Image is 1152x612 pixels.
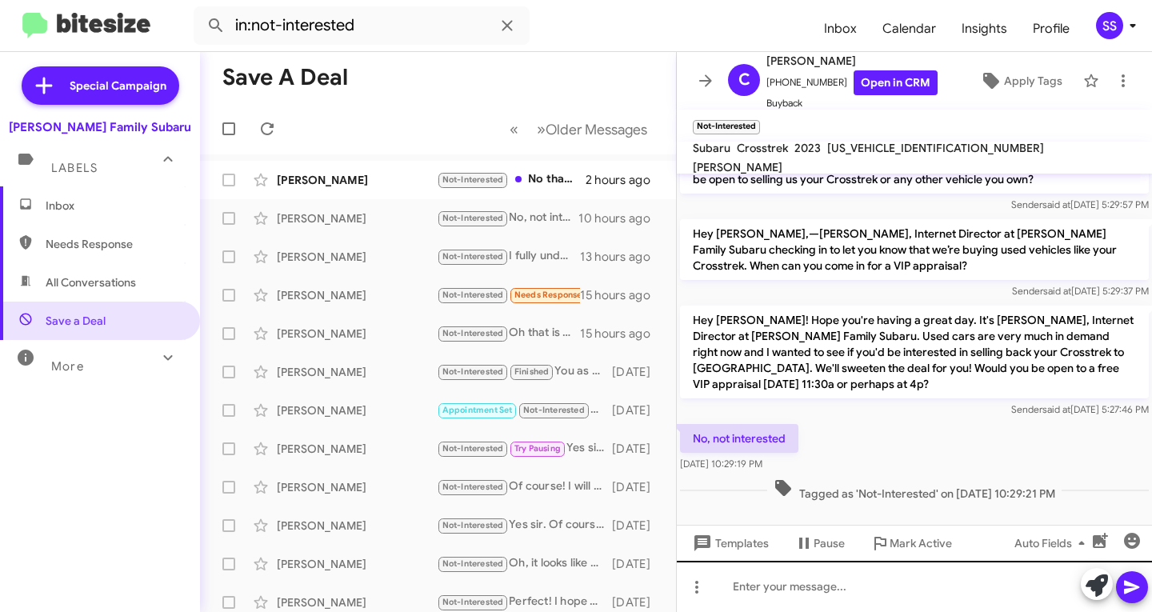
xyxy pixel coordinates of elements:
[580,249,663,265] div: 13 hours ago
[612,518,663,534] div: [DATE]
[680,306,1149,398] p: Hey [PERSON_NAME]! Hope you're having a great day. It's [PERSON_NAME], Internet Director at [PERS...
[1014,529,1091,558] span: Auto Fields
[578,210,663,226] div: 10 hours ago
[437,516,612,534] div: Yes sir. Of course! I hope you have a great rest of your day!
[442,328,504,338] span: Not-Interested
[22,66,179,105] a: Special Campaign
[811,6,870,52] a: Inbox
[442,213,504,223] span: Not-Interested
[612,594,663,610] div: [DATE]
[194,6,530,45] input: Search
[827,141,1044,155] span: [US_VEHICLE_IDENTIFICATION_NUMBER]
[766,95,938,111] span: Buyback
[222,65,348,90] h1: Save a Deal
[442,520,504,530] span: Not-Interested
[442,290,504,300] span: Not-Interested
[277,172,437,188] div: [PERSON_NAME]
[46,313,106,329] span: Save a Deal
[693,120,760,134] small: Not-Interested
[277,326,437,342] div: [PERSON_NAME]
[514,366,550,377] span: Finished
[870,6,949,52] span: Calendar
[46,236,182,252] span: Needs Response
[1011,198,1149,210] span: Sender [DATE] 5:29:57 PM
[442,482,504,492] span: Not-Interested
[437,439,612,458] div: Yes sir. Have you already purchased the other one? Or are you still interested in coming in to ch...
[1002,529,1104,558] button: Auto Fields
[442,251,504,262] span: Not-Interested
[680,458,762,470] span: [DATE] 10:29:19 PM
[442,405,513,415] span: Appointment Set
[580,326,663,342] div: 15 hours ago
[437,554,612,573] div: Oh, it looks like our system mistook your info. No worries. Do you have any friends or family tha...
[437,478,612,496] div: Of course! I will mark that in my notes! Keep us updated!
[767,478,1062,502] span: Tagged as 'Not-Interested' on [DATE] 10:29:21 PM
[782,529,858,558] button: Pause
[1082,12,1134,39] button: SS
[437,401,612,419] div: What did you end up purchasing?
[442,443,504,454] span: Not-Interested
[814,529,845,558] span: Pause
[437,324,580,342] div: Oh that is unfortunate. If i may ask why did you go with that vehicle over ours?
[437,286,580,304] div: Yes, maybe I can do it for my birthday
[46,198,182,214] span: Inbox
[680,424,798,453] p: No, not interested
[612,556,663,572] div: [DATE]
[1020,6,1082,52] span: Profile
[766,70,938,95] span: [PHONE_NUMBER]
[612,364,663,380] div: [DATE]
[586,172,663,188] div: 2 hours ago
[46,274,136,290] span: All Conversations
[1004,66,1062,95] span: Apply Tags
[677,529,782,558] button: Templates
[442,558,504,569] span: Not-Interested
[854,70,938,95] a: Open in CRM
[523,405,585,415] span: Not-Interested
[690,529,769,558] span: Templates
[612,479,663,495] div: [DATE]
[693,141,730,155] span: Subaru
[442,597,504,607] span: Not-Interested
[9,119,191,135] div: [PERSON_NAME] Family Subaru
[277,287,437,303] div: [PERSON_NAME]
[277,479,437,495] div: [PERSON_NAME]
[442,366,504,377] span: Not-Interested
[738,67,750,93] span: C
[437,247,580,266] div: I fully understand. I was not trying to steal her sale i am her Internet Director i am here to as...
[70,78,166,94] span: Special Campaign
[794,141,821,155] span: 2023
[277,594,437,610] div: [PERSON_NAME]
[51,359,84,374] span: More
[1043,285,1071,297] span: said at
[1011,403,1149,415] span: Sender [DATE] 5:27:46 PM
[442,174,504,185] span: Not-Interested
[693,160,782,174] span: [PERSON_NAME]
[858,529,965,558] button: Mark Active
[51,161,98,175] span: Labels
[437,170,586,189] div: No thanks, Im very happy with my Outback.
[510,119,518,139] span: «
[612,402,663,418] div: [DATE]
[277,364,437,380] div: [PERSON_NAME]
[680,219,1149,280] p: Hey [PERSON_NAME],—[PERSON_NAME], Internet Director at [PERSON_NAME] Family Subaru checking in to...
[546,121,647,138] span: Older Messages
[580,287,663,303] div: 15 hours ago
[1096,12,1123,39] div: SS
[1012,285,1149,297] span: Sender [DATE] 5:29:37 PM
[437,593,612,611] div: Perfect! I hope you have a great rest of your day!!
[514,290,582,300] span: Needs Response
[277,249,437,265] div: [PERSON_NAME]
[890,529,952,558] span: Mark Active
[437,362,612,381] div: You as well.
[766,51,938,70] span: [PERSON_NAME]
[437,209,578,227] div: No, not interested
[277,402,437,418] div: [PERSON_NAME]
[527,113,657,146] button: Next
[1042,403,1070,415] span: said at
[514,443,561,454] span: Try Pausing
[277,210,437,226] div: [PERSON_NAME]
[537,119,546,139] span: »
[949,6,1020,52] a: Insights
[501,113,657,146] nav: Page navigation example
[277,518,437,534] div: [PERSON_NAME]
